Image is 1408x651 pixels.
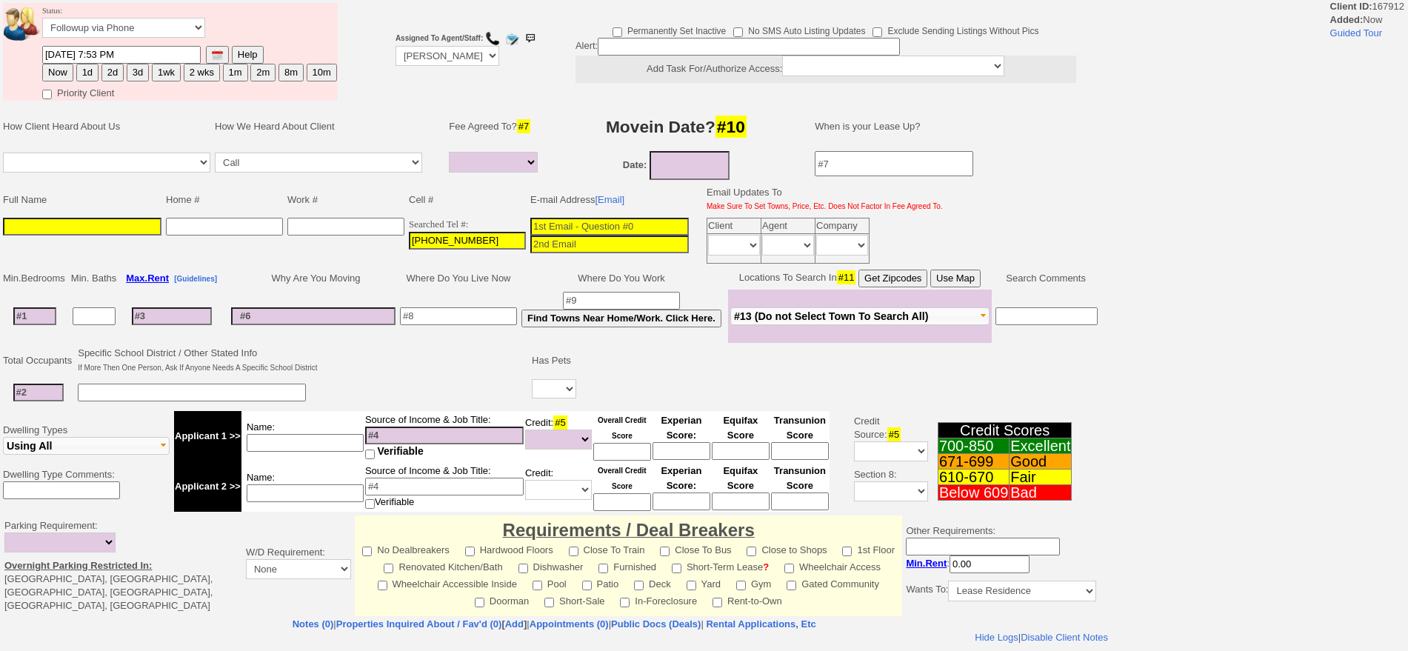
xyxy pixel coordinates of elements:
[147,273,169,284] span: Rent
[533,574,567,591] label: Pool
[704,618,816,630] a: Rental Applications, Etc
[734,310,929,322] span: #13 (Do not Select Town To Search All)
[241,461,364,512] td: Name:
[518,564,528,573] input: Dishwasher
[1330,14,1364,25] b: Added:
[747,547,756,556] input: Close to Shops
[930,270,981,287] button: Use Map
[285,184,407,216] td: Work #
[575,38,1076,83] div: Alert:
[598,467,647,490] font: Overall Credit Score
[212,50,223,61] img: [calendar icon]
[837,270,856,284] span: #11
[974,1,1018,12] a: Hide Logs
[771,442,829,460] input: Ask Customer: Do You Know Your Transunion Credit Score
[858,270,927,287] button: Get Zipcodes
[42,83,114,100] label: Priority Client
[634,574,671,591] label: Deck
[384,557,502,574] label: Renovated Kitchen/Bath
[595,194,624,205] a: [Email]
[503,520,755,540] font: Requirements / Deal Breakers
[800,104,1100,149] td: When is your Lease Up?
[544,598,554,607] input: Short-Sale
[241,411,364,461] td: Name:
[1330,1,1372,12] b: Client ID:
[553,415,567,430] span: #5
[787,574,879,591] label: Gated Community
[906,584,1096,595] nobr: Wants To:
[223,64,248,81] button: 1m
[174,273,217,284] a: [Guidelines]
[687,581,696,590] input: Yard
[815,151,973,176] input: #7
[21,273,65,284] span: Bedrooms
[723,415,758,441] font: Equifax Score
[1,267,69,290] td: Min.
[378,581,387,590] input: Wheelchair Accessible Inside
[362,547,372,556] input: No Dealbreakers
[69,267,119,290] td: Min. Baths
[242,515,355,616] td: W/D Requirement:
[661,465,701,491] font: Experian Score:
[378,574,517,591] label: Wheelchair Accessible Inside
[593,443,651,461] input: Ask Customer: Do You Know Your Overall Credit Score
[906,558,1030,569] nobr: :
[174,411,241,461] td: Applicant 1 >>
[582,574,619,591] label: Patio
[598,564,608,573] input: Furnished
[730,307,990,325] button: #13 (Do not Select Town To Search All)
[873,21,1038,38] label: Exclude Sending Listings Without Pics
[661,415,701,441] font: Experian Score:
[544,591,604,608] label: Short-Sale
[101,64,124,81] button: 2d
[582,581,592,590] input: Patio
[620,591,697,608] label: In-Foreclosure
[723,465,758,491] font: Equifax Score
[1,409,172,514] td: Dwelling Types Dwelling Type Comments:
[475,598,484,607] input: Doorman
[7,440,52,452] span: Using All
[623,159,647,170] b: Date:
[842,547,852,556] input: 1st Floor
[761,218,815,234] td: Agent
[598,557,656,574] label: Furnished
[653,493,710,510] input: Ask Customer: Do You Know Your Experian Credit Score
[925,558,947,569] span: Rent
[4,560,152,571] u: Overnight Parking Restricted In:
[465,547,475,556] input: Hardwood Floors
[485,31,500,46] img: call.png
[902,515,1100,616] td: Other Requirements:
[1,344,76,377] td: Total Occupants
[873,27,882,37] input: Exclude Sending Listings Without Pics
[611,618,701,630] a: Public Docs (Deals)
[528,184,691,216] td: E-mail Address
[555,113,798,140] h3: Movein Date?
[384,564,393,573] input: Renovated Kitchen/Bath
[42,90,52,99] input: Priority Client
[784,564,794,573] input: Wheelchair Access
[736,581,746,590] input: Gym
[593,493,651,511] input: Ask Customer: Do You Know Your Overall Credit Score
[42,7,205,34] font: Status:
[164,184,285,216] td: Home #
[736,574,771,591] label: Gym
[774,415,826,441] font: Transunion Score
[1330,27,1383,39] a: Guided Tour
[400,307,517,325] input: #8
[569,540,645,557] label: Close To Train
[938,485,1009,501] td: Below 609
[653,442,710,460] input: Ask Customer: Do You Know Your Experian Credit Score
[465,540,553,557] label: Hardwood Floors
[126,273,169,284] b: Max.
[763,561,769,572] b: ?
[231,307,396,325] input: #6
[504,31,519,46] img: compose_email.png
[530,218,689,236] input: 1st Email - Question #0
[598,416,647,440] font: Overall Credit Score
[713,591,782,608] label: Rent-to-Own
[634,581,644,590] input: Deck
[76,344,319,377] td: Specific School District / Other Stated Info
[938,438,1009,454] td: 700-850
[518,557,584,574] label: Dishwasher
[42,64,73,81] button: Now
